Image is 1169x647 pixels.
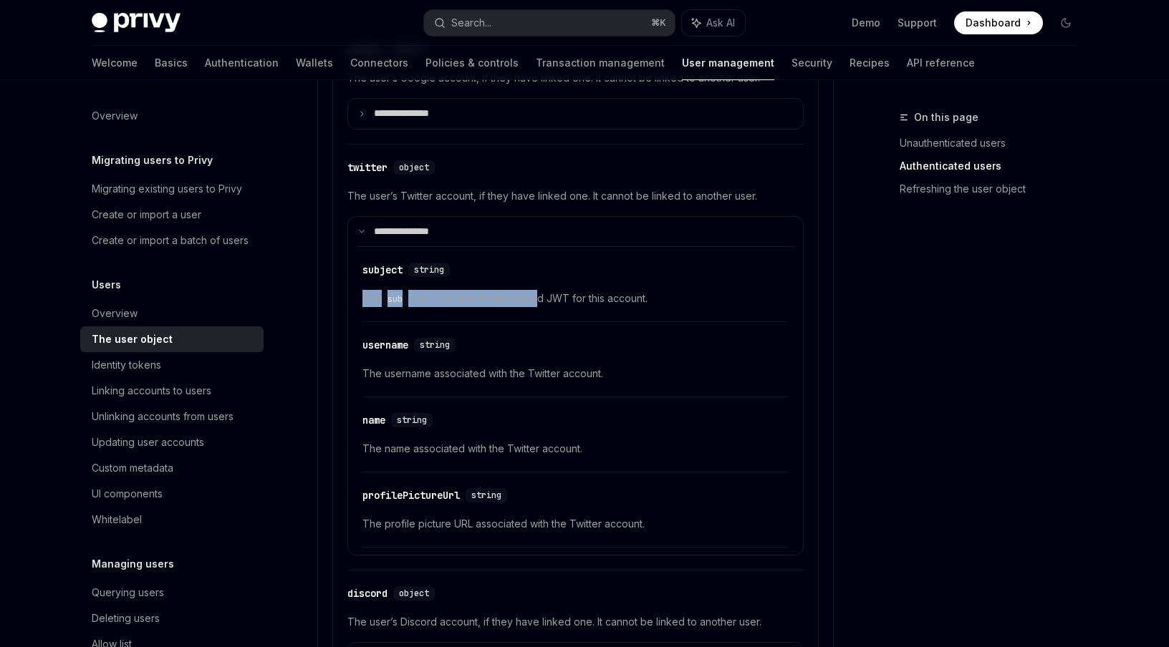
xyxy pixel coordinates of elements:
[397,414,427,426] span: string
[362,263,403,277] div: subject
[80,429,264,455] a: Updating user accounts
[900,177,1089,200] a: Refreshing the user object
[92,232,249,249] div: Create or import a batch of users
[80,455,264,481] a: Custom metadata
[451,14,491,31] div: Search...
[92,276,121,293] h5: Users
[362,515,789,532] span: The profile picture URL associated with the Twitter account.
[92,408,234,425] div: Unlinking accounts from users
[80,176,264,202] a: Migrating existing users to Privy
[92,511,142,528] div: Whitelabel
[420,339,450,351] span: string
[92,610,160,627] div: Deleting users
[92,13,181,33] img: dark logo
[347,160,388,175] div: twitter
[1054,11,1077,34] button: Toggle dark mode
[296,46,333,80] a: Wallets
[92,331,173,348] div: The user object
[424,10,675,36] button: Search...⌘K
[205,46,279,80] a: Authentication
[80,378,264,404] a: Linking accounts to users
[80,580,264,605] a: Querying users
[92,305,138,322] div: Overview
[414,264,444,276] span: string
[966,16,1021,30] span: Dashboard
[900,155,1089,177] a: Authenticated users
[900,132,1089,155] a: Unauthenticated users
[362,413,385,427] div: name
[92,180,242,198] div: Migrating existing users to Privy
[399,588,429,599] span: object
[92,206,201,223] div: Create or import a user
[80,481,264,507] a: UI components
[362,440,789,457] span: The name associated with the Twitter account.
[850,46,890,80] a: Recipes
[651,17,666,29] span: ⌘ K
[954,11,1043,34] a: Dashboard
[382,292,408,306] code: sub
[347,586,388,600] div: discord
[362,365,789,382] span: The username associated with the Twitter account.
[92,46,138,80] a: Welcome
[792,46,832,80] a: Security
[898,16,937,30] a: Support
[92,555,174,573] h5: Managing users
[362,290,789,307] span: The claim from the Twitter-issued JWT for this account.
[536,46,665,80] a: Transaction management
[92,584,164,601] div: Querying users
[347,188,804,205] span: The user’s Twitter account, if they have linked one. It cannot be linked to another user.
[92,356,161,374] div: Identity tokens
[682,10,745,36] button: Ask AI
[399,162,429,173] span: object
[471,490,501,501] span: string
[362,338,408,352] div: username
[914,109,978,126] span: On this page
[362,488,460,502] div: profilePictureUrl
[706,16,735,30] span: Ask AI
[350,46,408,80] a: Connectors
[347,613,804,631] span: The user’s Discord account, if they have linked one. It cannot be linked to another user.
[80,605,264,631] a: Deleting users
[682,46,774,80] a: User management
[92,485,163,502] div: UI components
[80,352,264,378] a: Identity tokens
[80,301,264,326] a: Overview
[852,16,880,30] a: Demo
[907,46,975,80] a: API reference
[80,507,264,532] a: Whitelabel
[92,459,173,477] div: Custom metadata
[80,228,264,253] a: Create or import a batch of users
[155,46,188,80] a: Basics
[92,382,211,399] div: Linking accounts to users
[92,434,204,451] div: Updating user accounts
[92,107,138,125] div: Overview
[80,202,264,228] a: Create or import a user
[80,326,264,352] a: The user object
[80,404,264,429] a: Unlinking accounts from users
[425,46,519,80] a: Policies & controls
[80,103,264,129] a: Overview
[92,152,213,169] h5: Migrating users to Privy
